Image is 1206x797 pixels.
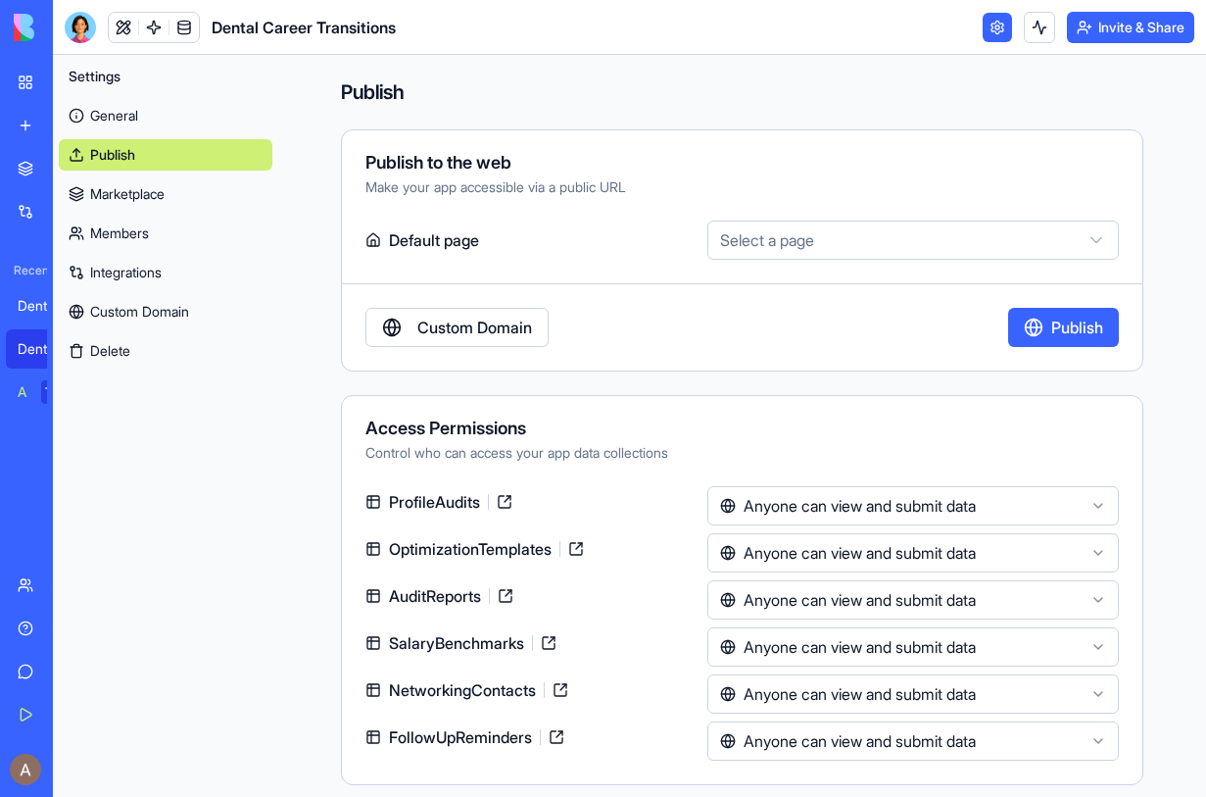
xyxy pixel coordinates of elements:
button: Invite & Share [1067,12,1194,43]
button: Publish [1008,308,1119,347]
a: Custom Domain [365,308,549,347]
a: Dental Career Transitions [6,329,84,369]
div: Publish to the web [365,154,1119,172]
span: ProfileAudits [381,490,488,514]
img: ACg8ocJV6D3_6rN2XWQ9gC4Su6cEn1tsy63u5_3HgxpMOOOGh7gtYg=s96-c [10,754,41,785]
a: Custom Domain [59,296,272,327]
a: AI Logo GeneratorTRY [6,373,84,412]
a: Members [59,218,272,249]
a: Integrations [59,257,272,288]
div: Access Permissions [365,420,1119,437]
span: FollowUpReminders [381,725,540,749]
span: OptimizationTemplates [381,537,559,561]
a: Dentele Group Client Portal [6,286,84,325]
div: Control who can access your app data collections [365,443,1119,463]
a: Marketplace [59,178,272,210]
span: Dental Career Transitions [212,16,396,39]
div: Dentele Group Client Portal [18,296,72,316]
span: SalaryBenchmarks [381,631,532,655]
img: logo [14,14,135,41]
a: General [59,100,272,131]
button: Delete [59,335,272,367]
label: Default page [365,221,699,260]
span: Settings [69,67,121,86]
span: NetworkingContacts [381,678,544,702]
a: Publish [59,139,272,171]
span: Recent [6,263,47,278]
button: Settings [59,61,272,92]
div: Dental Career Transitions [18,339,72,359]
div: Make your app accessible via a public URL [365,177,1119,197]
h4: Publish [341,78,1143,106]
span: AuditReports [381,584,489,608]
div: AI Logo Generator [18,382,27,402]
div: TRY [41,380,72,404]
